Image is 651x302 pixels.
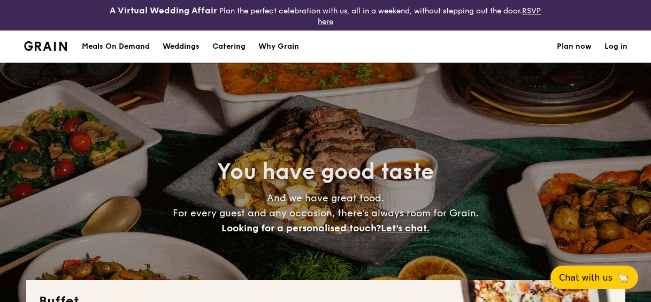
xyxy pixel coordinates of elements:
[258,31,299,63] div: Why Grain
[110,4,217,17] h4: A Virtual Wedding Affair
[156,31,206,63] a: Weddings
[24,41,67,51] a: Logotype
[557,31,592,63] a: Plan now
[82,31,150,63] div: Meals On Demand
[163,31,200,63] div: Weddings
[252,31,305,63] a: Why Grain
[24,41,67,51] img: Grain
[617,271,630,284] span: 🦙
[75,31,156,63] a: Meals On Demand
[559,273,612,283] span: Chat with us
[550,266,638,289] button: Chat with us🦙
[109,4,542,26] div: Plan the perfect celebration with us, all in a weekend, without stepping out the door.
[212,31,246,63] h1: Catering
[206,31,252,63] a: Catering
[381,222,430,234] span: Let's chat.
[604,31,627,63] a: Log in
